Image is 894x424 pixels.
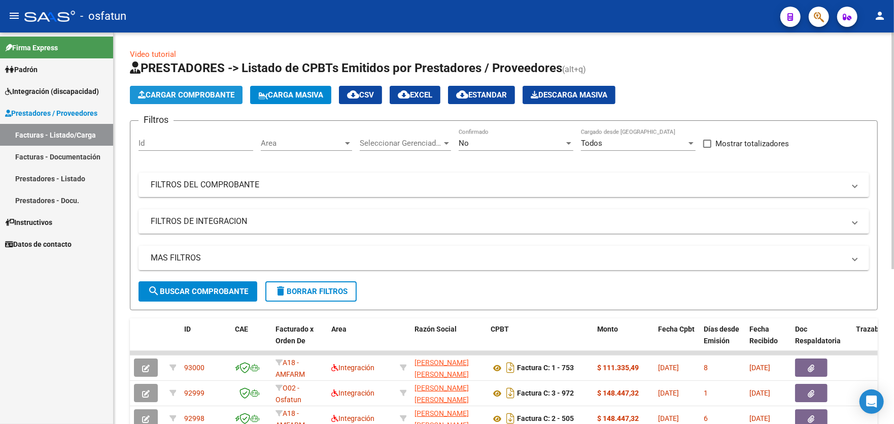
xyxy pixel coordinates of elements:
[276,358,305,378] span: A18 - AMFARM
[148,285,160,297] mat-icon: search
[347,90,374,100] span: CSV
[276,325,314,345] span: Facturado x Orden De
[139,173,869,197] mat-expansion-panel-header: FILTROS DEL COMPROBANTE
[139,209,869,234] mat-expansion-panel-header: FILTROS DE INTEGRACION
[517,415,574,423] strong: Factura C: 2 - 505
[331,414,374,422] span: Integración
[410,318,487,363] datatable-header-cell: Razón Social
[874,10,886,22] mat-icon: person
[593,318,654,363] datatable-header-cell: Monto
[5,42,58,53] span: Firma Express
[5,64,38,75] span: Padrón
[531,90,607,100] span: Descarga Masiva
[415,357,483,378] div: 27365919823
[138,90,234,100] span: Cargar Comprobante
[339,86,382,104] button: CSV
[5,239,72,250] span: Datos de contacto
[274,287,348,296] span: Borrar Filtros
[745,318,791,363] datatable-header-cell: Fecha Recibido
[597,389,639,397] strong: $ 148.447,32
[581,139,602,148] span: Todos
[331,364,374,372] span: Integración
[704,325,739,345] span: Días desde Emisión
[415,384,469,404] span: [PERSON_NAME] [PERSON_NAME]
[184,364,204,372] span: 93000
[704,389,708,397] span: 1
[250,86,331,104] button: Carga Masiva
[749,364,770,372] span: [DATE]
[151,252,845,264] mat-panel-title: MAS FILTROS
[274,285,287,297] mat-icon: delete
[658,389,679,397] span: [DATE]
[130,50,176,59] a: Video tutorial
[658,364,679,372] span: [DATE]
[658,414,679,422] span: [DATE]
[327,318,396,363] datatable-header-cell: Area
[235,325,248,333] span: CAE
[562,64,586,74] span: (alt+q)
[415,325,457,333] span: Razón Social
[139,246,869,270] mat-expansion-panel-header: MAS FILTROS
[148,287,248,296] span: Buscar Comprobante
[390,86,440,104] button: EXCEL
[448,86,515,104] button: Estandar
[271,318,327,363] datatable-header-cell: Facturado x Orden De
[184,389,204,397] span: 92999
[597,414,639,422] strong: $ 148.447,32
[139,281,257,302] button: Buscar Comprobante
[487,318,593,363] datatable-header-cell: CPBT
[130,86,243,104] button: Cargar Comprobante
[415,382,483,404] div: 27185977922
[523,86,615,104] button: Descarga Masiva
[265,281,357,302] button: Borrar Filtros
[360,139,442,148] span: Seleccionar Gerenciador
[184,414,204,422] span: 92998
[749,389,770,397] span: [DATE]
[398,88,410,101] mat-icon: cloud_download
[415,358,469,378] span: [PERSON_NAME] [PERSON_NAME]
[456,90,507,100] span: Estandar
[5,217,52,228] span: Instructivos
[331,325,347,333] span: Area
[749,325,778,345] span: Fecha Recibido
[130,61,562,75] span: PRESTADORES -> Listado de CPBTs Emitidos por Prestadores / Proveedores
[184,325,191,333] span: ID
[276,384,301,415] span: O02 - Osfatun Propio
[5,86,99,97] span: Integración (discapacidad)
[859,389,884,414] div: Open Intercom Messenger
[347,88,359,101] mat-icon: cloud_download
[151,216,845,227] mat-panel-title: FILTROS DE INTEGRACION
[504,360,517,376] i: Descargar documento
[180,318,231,363] datatable-header-cell: ID
[597,364,639,372] strong: $ 111.335,49
[504,385,517,401] i: Descargar documento
[597,325,618,333] span: Monto
[704,414,708,422] span: 6
[700,318,745,363] datatable-header-cell: Días desde Emisión
[5,108,97,119] span: Prestadores / Proveedores
[80,5,126,27] span: - osfatun
[795,325,841,345] span: Doc Respaldatoria
[704,364,708,372] span: 8
[8,10,20,22] mat-icon: menu
[517,389,574,398] strong: Factura C: 3 - 972
[459,139,469,148] span: No
[791,318,852,363] datatable-header-cell: Doc Respaldatoria
[715,138,789,150] span: Mostrar totalizadores
[654,318,700,363] datatable-header-cell: Fecha Cpbt
[749,414,770,422] span: [DATE]
[139,113,174,127] h3: Filtros
[523,86,615,104] app-download-masive: Descarga masiva de comprobantes (adjuntos)
[456,88,468,101] mat-icon: cloud_download
[258,90,323,100] span: Carga Masiva
[517,364,574,372] strong: Factura C: 1 - 753
[231,318,271,363] datatable-header-cell: CAE
[398,90,432,100] span: EXCEL
[261,139,343,148] span: Area
[658,325,695,333] span: Fecha Cpbt
[491,325,509,333] span: CPBT
[331,389,374,397] span: Integración
[151,179,845,190] mat-panel-title: FILTROS DEL COMPROBANTE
